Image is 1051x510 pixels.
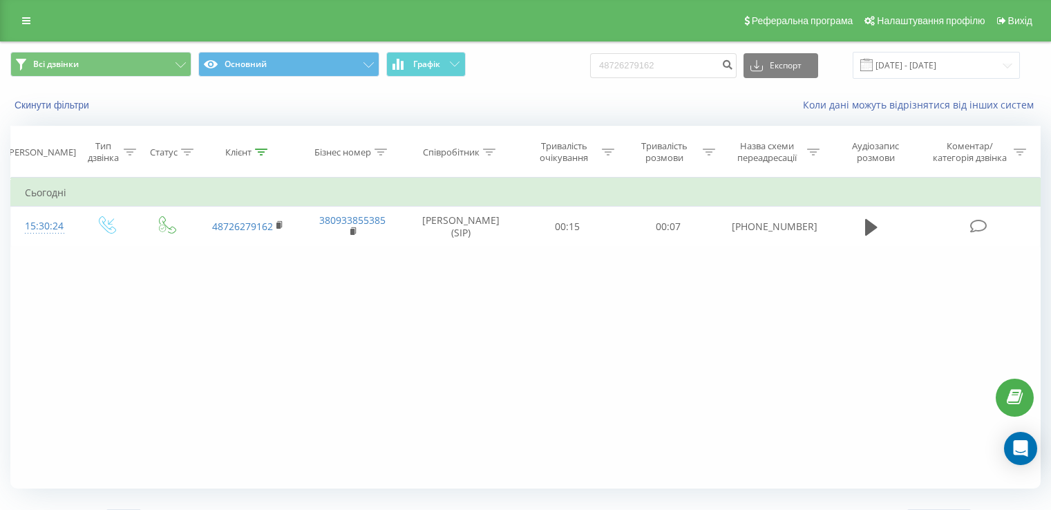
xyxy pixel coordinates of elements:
div: Тривалість розмови [630,140,699,164]
a: Коли дані можуть відрізнятися вiд інших систем [803,98,1041,111]
a: 380933855385 [319,214,386,227]
div: Аудіозапис розмови [835,140,916,164]
span: Графік [413,59,440,69]
span: Реферальна програма [752,15,853,26]
div: Open Intercom Messenger [1004,432,1037,465]
div: Тип дзвінка [87,140,120,164]
td: 00:07 [618,207,718,247]
div: Коментар/категорія дзвінка [929,140,1010,164]
div: Тривалість очікування [530,140,599,164]
button: Основний [198,52,379,77]
button: Всі дзвінки [10,52,191,77]
div: Співробітник [423,147,480,158]
span: Налаштування профілю [877,15,985,26]
div: Бізнес номер [314,147,371,158]
div: Клієнт [225,147,252,158]
td: [PERSON_NAME] (SIP) [405,207,518,247]
td: 00:15 [518,207,618,247]
span: Всі дзвінки [33,59,79,70]
button: Графік [386,52,466,77]
a: 48726279162 [212,220,273,233]
button: Експорт [744,53,818,78]
span: Вихід [1008,15,1032,26]
div: 15:30:24 [25,213,61,240]
td: Сьогодні [11,179,1041,207]
div: Статус [150,147,178,158]
input: Пошук за номером [590,53,737,78]
div: [PERSON_NAME] [6,147,76,158]
button: Скинути фільтри [10,99,96,111]
td: [PHONE_NUMBER] [718,207,822,247]
div: Назва схеми переадресації [731,140,804,164]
